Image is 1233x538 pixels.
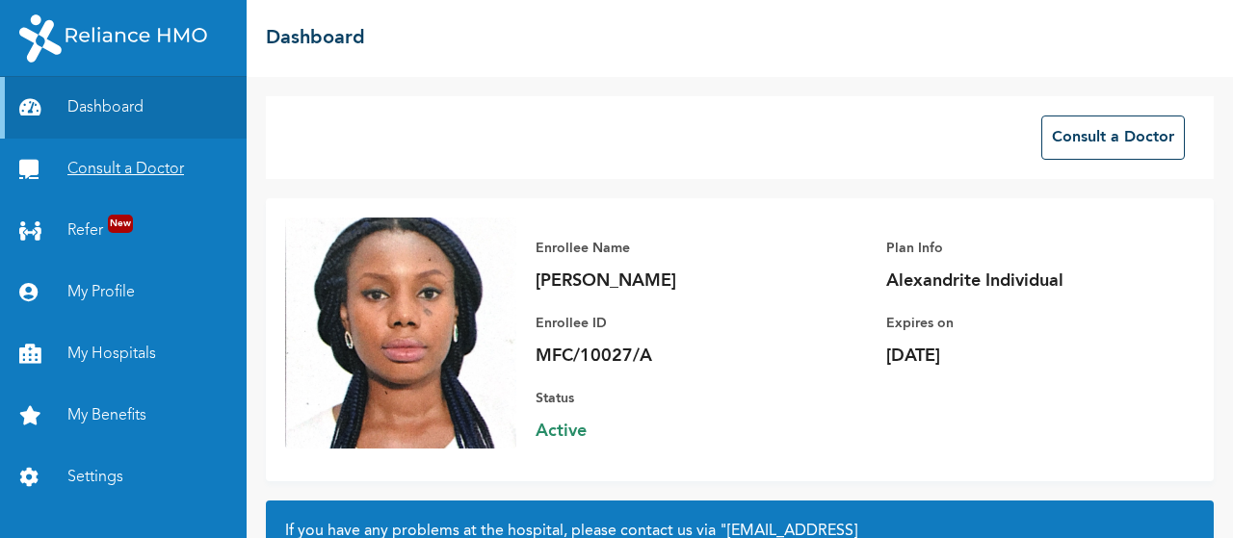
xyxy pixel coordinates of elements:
[536,269,805,293] p: [PERSON_NAME]
[536,345,805,368] p: MFC/10027/A
[886,345,1156,368] p: [DATE]
[1041,115,1185,160] button: Consult a Doctor
[536,312,805,335] p: Enrollee ID
[536,387,805,410] p: Status
[536,237,805,260] p: Enrollee Name
[266,24,365,53] h2: Dashboard
[108,215,133,233] span: New
[886,237,1156,260] p: Plan Info
[19,14,207,63] img: RelianceHMO's Logo
[536,420,805,443] span: Active
[285,218,516,448] img: Enrollee
[886,312,1156,335] p: Expires on
[886,269,1156,293] p: Alexandrite Individual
